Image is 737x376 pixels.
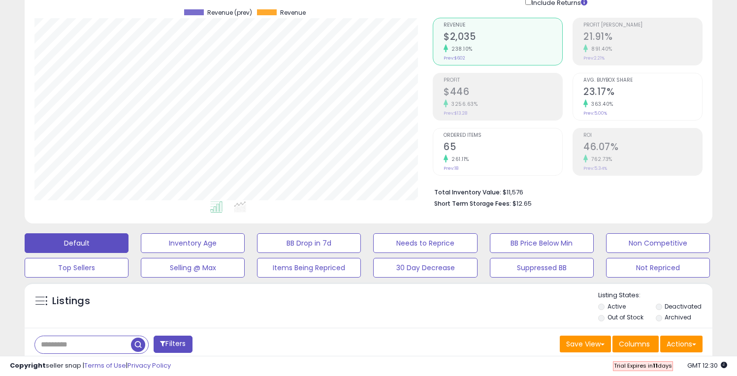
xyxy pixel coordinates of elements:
[583,86,702,99] h2: 23.17%
[608,313,643,321] label: Out of Stock
[490,233,594,253] button: BB Price Below Min
[154,336,192,353] button: Filters
[444,110,467,116] small: Prev: $13.28
[444,78,562,83] span: Profit
[141,258,245,278] button: Selling @ Max
[444,165,458,171] small: Prev: 18
[583,133,702,138] span: ROI
[257,258,361,278] button: Items Being Repriced
[598,291,712,300] p: Listing States:
[583,31,702,44] h2: 21.91%
[25,258,128,278] button: Top Sellers
[434,188,501,196] b: Total Inventory Value:
[448,45,473,53] small: 238.10%
[560,336,611,352] button: Save View
[444,141,562,155] h2: 65
[141,233,245,253] button: Inventory Age
[10,361,171,371] div: seller snap | |
[583,55,605,61] small: Prev: 2.21%
[490,258,594,278] button: Suppressed BB
[653,362,658,370] b: 11
[608,302,626,311] label: Active
[665,302,702,311] label: Deactivated
[434,186,695,197] li: $11,576
[444,31,562,44] h2: $2,035
[606,233,710,253] button: Non Competitive
[280,9,306,16] span: Revenue
[665,313,691,321] label: Archived
[373,258,477,278] button: 30 Day Decrease
[207,9,252,16] span: Revenue (prev)
[10,361,46,370] strong: Copyright
[25,233,128,253] button: Default
[583,78,702,83] span: Avg. Buybox Share
[444,133,562,138] span: Ordered Items
[373,233,477,253] button: Needs to Reprice
[619,339,650,349] span: Columns
[588,156,612,163] small: 762.73%
[687,361,727,370] span: 2025-10-9 12:30 GMT
[434,199,511,208] b: Short Term Storage Fees:
[444,23,562,28] span: Revenue
[444,86,562,99] h2: $446
[614,362,672,370] span: Trial Expires in days
[444,55,465,61] small: Prev: $602
[588,45,612,53] small: 891.40%
[84,361,126,370] a: Terms of Use
[583,110,607,116] small: Prev: 5.00%
[257,233,361,253] button: BB Drop in 7d
[448,100,478,108] small: 3256.63%
[513,199,532,208] span: $12.65
[583,165,607,171] small: Prev: 5.34%
[660,336,703,352] button: Actions
[128,361,171,370] a: Privacy Policy
[583,141,702,155] h2: 46.07%
[448,156,469,163] small: 261.11%
[583,23,702,28] span: Profit [PERSON_NAME]
[612,336,659,352] button: Columns
[588,100,613,108] small: 363.40%
[606,258,710,278] button: Not Repriced
[52,294,90,308] h5: Listings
